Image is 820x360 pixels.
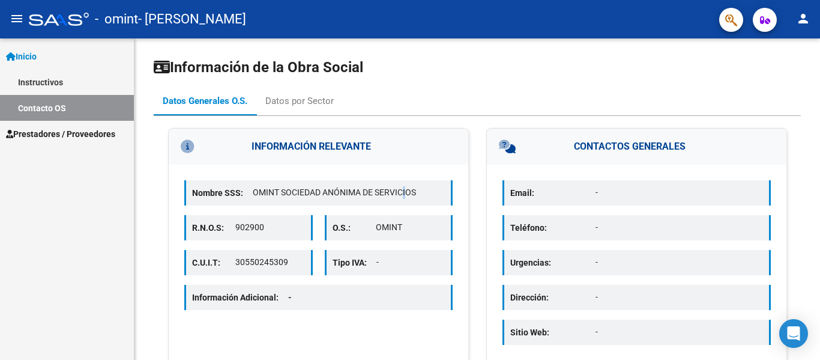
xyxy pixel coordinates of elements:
span: - [288,293,292,302]
p: Teléfono: [510,221,595,234]
div: Datos Generales O.S. [163,94,247,108]
p: Nombre SSS: [192,186,253,200]
p: Dirección: [510,291,595,304]
p: R.N.O.S: [192,221,235,234]
p: 902900 [235,221,304,234]
p: - [595,326,763,338]
p: Email: [510,186,595,200]
span: - omint [95,6,138,32]
p: C.U.I.T: [192,256,235,269]
div: Datos por Sector [265,94,334,108]
p: - [595,186,763,199]
p: O.S.: [333,221,376,234]
p: OMINT [376,221,445,234]
span: Prestadores / Proveedores [6,127,115,141]
p: 30550245309 [235,256,304,269]
p: Información Adicional: [192,291,301,304]
p: Tipo IVA: [333,256,376,269]
div: Open Intercom Messenger [779,319,808,348]
p: - [595,291,763,304]
p: OMINT SOCIEDAD ANÓNIMA DE SERVICIOS [253,186,445,199]
p: Sitio Web: [510,326,595,339]
p: - [376,256,445,269]
p: - [595,221,763,234]
h1: Información de la Obra Social [154,58,801,77]
mat-icon: person [796,11,810,26]
h3: CONTACTOS GENERALES [487,129,786,165]
span: Inicio [6,50,37,63]
p: - [595,256,763,269]
p: Urgencias: [510,256,595,269]
mat-icon: menu [10,11,24,26]
span: - [PERSON_NAME] [138,6,246,32]
h3: INFORMACIÓN RELEVANTE [169,129,468,165]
